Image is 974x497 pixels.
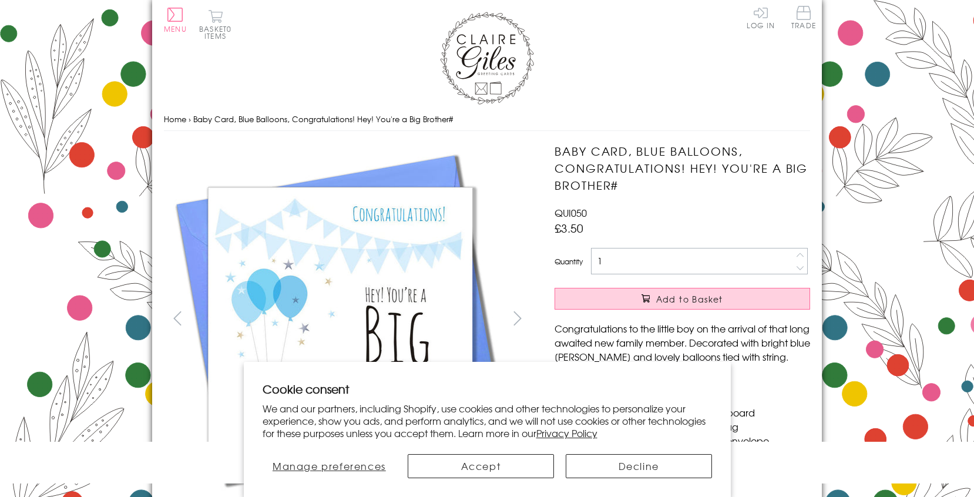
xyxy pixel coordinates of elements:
[263,454,397,478] button: Manage preferences
[164,23,187,34] span: Menu
[566,454,712,478] button: Decline
[440,12,534,105] img: Claire Giles Greetings Cards
[555,256,583,267] label: Quantity
[164,143,516,495] img: Baby Card, Blue Balloons, Congratulations! Hey! You're a Big Brother#
[164,305,190,331] button: prev
[193,113,453,125] span: Baby Card, Blue Balloons, Congratulations! Hey! You're a Big Brother#
[536,426,597,440] a: Privacy Policy
[791,6,816,31] a: Trade
[408,454,554,478] button: Accept
[204,23,231,41] span: 0 items
[199,9,231,39] button: Basket0 items
[189,113,191,125] span: ›
[555,288,810,310] button: Add to Basket
[164,113,186,125] a: Home
[747,6,775,29] a: Log In
[263,381,712,397] h2: Cookie consent
[273,459,386,473] span: Manage preferences
[505,305,531,331] button: next
[555,220,583,236] span: £3.50
[555,206,587,220] span: QUI050
[555,143,810,193] h1: Baby Card, Blue Balloons, Congratulations! Hey! You're a Big Brother#
[656,293,723,305] span: Add to Basket
[791,6,816,29] span: Trade
[263,402,712,439] p: We and our partners, including Shopify, use cookies and other technologies to personalize your ex...
[164,8,187,32] button: Menu
[555,321,810,364] p: Congratulations to the little boy on the arrival of that long awaited new family member. Decorate...
[164,108,810,132] nav: breadcrumbs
